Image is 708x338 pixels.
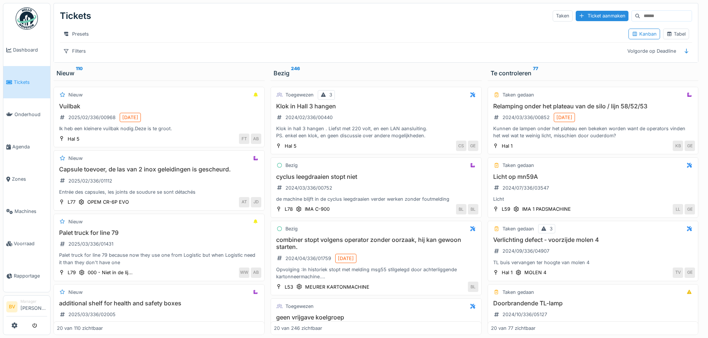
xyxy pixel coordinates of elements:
[553,10,573,21] div: Taken
[13,46,47,53] span: Dashboard
[20,299,47,315] li: [PERSON_NAME]
[3,163,50,195] a: Zones
[329,91,332,98] div: 3
[57,166,261,173] h3: Capsule toevoer, de las van 2 inox geleidingen is gescheurd.
[291,69,300,78] sup: 246
[274,325,322,332] div: 20 van 246 zichtbaar
[502,184,549,191] div: 2024/07/336/03547
[685,204,695,214] div: GE
[491,300,695,307] h3: Doorbrandende TL-lamp
[274,196,478,203] div: de machine blijft in de cyclus leegdraaien verder werken zonder foutmelding
[14,79,47,86] span: Tickets
[285,303,314,310] div: Toegewezen
[285,206,293,213] div: L78
[68,218,83,225] div: Nieuw
[3,34,50,66] a: Dashboard
[556,114,572,121] div: [DATE]
[56,69,262,78] div: Nieuw
[491,69,696,78] div: Te controleren
[502,142,513,150] div: Hal 1
[274,236,478,250] h3: combiner stopt volgens operator zonder oorzaak, hij kan gewoon starten.
[673,268,683,278] div: TV
[3,66,50,98] a: Tickets
[338,255,354,262] div: [DATE]
[285,162,298,169] div: Bezig
[468,204,478,214] div: BL
[502,289,534,296] div: Taken gedaan
[12,175,47,183] span: Zones
[239,197,249,207] div: AT
[685,141,695,151] div: GE
[285,255,331,262] div: 2024/04/336/01759
[491,125,695,139] div: Kunnen de lampen onder het plateau een bekeken worden want de operators vinden het wel wat te wei...
[239,268,249,278] div: WW
[274,314,478,321] h3: geen vrijgave koelgroep
[685,268,695,278] div: GE
[88,269,133,276] div: 000 - Niet in de lij...
[533,69,538,78] sup: 77
[491,236,695,243] h3: Verlichting defect - voorzijde molen 4
[14,111,47,118] span: Onderhoud
[285,184,332,191] div: 2024/03/336/00752
[491,103,695,110] h3: Relamping onder het plateau van de silo / lijn 58/52/53
[666,30,686,37] div: Tabel
[68,91,83,98] div: Nieuw
[468,282,478,292] div: BL
[68,289,83,296] div: Nieuw
[68,155,83,162] div: Nieuw
[68,177,112,184] div: 2025/02/336/01112
[6,301,17,312] li: BV
[673,204,683,214] div: LL
[14,272,47,279] span: Rapportage
[502,162,534,169] div: Taken gedaan
[57,125,261,132] div: Ik heb een kleinere vuilbak nodig.Deze is te groot.
[57,103,261,110] h3: Vuilbak
[502,91,534,98] div: Taken gedaan
[87,198,129,206] div: OPEM CR-6P EVO
[6,299,47,316] a: BV Manager[PERSON_NAME]
[502,206,510,213] div: L59
[3,131,50,163] a: Agenda
[274,69,479,78] div: Bezig
[491,173,695,180] h3: Licht op mn59A
[68,240,113,247] div: 2025/03/336/01431
[14,208,47,215] span: Machines
[251,268,261,278] div: AB
[68,135,80,142] div: Hal 5
[16,7,38,30] img: Badge_color-CXgf-gQk.svg
[274,125,478,139] div: Klok in hall 3 hangen . Liefst met 220 volt, en een LAN aansluiting. PS. enkel een klok, en geen ...
[491,325,536,332] div: 20 van 77 zichtbaar
[624,46,679,56] div: Volgorde op Deadline
[522,206,571,213] div: IMA 1 PADSMACHINE
[524,269,546,276] div: MOLEN 4
[274,266,478,280] div: Opvolging :In historiek stopt met melding msg55 stilgelegd door achterliggende kartonneermachine....
[285,114,333,121] div: 2024/02/336/00440
[60,29,92,39] div: Presets
[57,325,103,332] div: 20 van 110 zichtbaar
[251,197,261,207] div: JD
[456,141,466,151] div: CS
[468,141,478,151] div: GE
[274,173,478,180] h3: cyclus leegdraaien stopt niet
[673,141,683,151] div: KB
[305,206,330,213] div: IMA C-900
[3,227,50,260] a: Voorraad
[76,69,83,78] sup: 110
[12,143,47,150] span: Agenda
[122,114,138,121] div: [DATE]
[239,134,249,144] div: FT
[285,225,298,232] div: Bezig
[3,195,50,227] a: Machines
[57,229,261,236] h3: Palet truck for line 79
[68,269,76,276] div: L79
[502,311,547,318] div: 2024/10/336/05127
[3,260,50,292] a: Rapportage
[576,11,628,21] div: Ticket aanmaken
[285,91,314,98] div: Toegewezen
[57,300,261,307] h3: additional shelf for health and safety boxes
[251,134,261,144] div: AB
[550,225,553,232] div: 3
[632,30,657,37] div: Kanban
[60,6,91,26] div: Tickets
[305,283,369,291] div: MEURER KARTONMACHINE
